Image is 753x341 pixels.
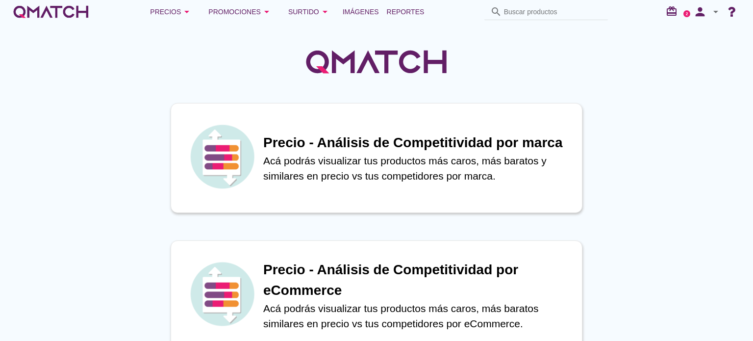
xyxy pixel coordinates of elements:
text: 2 [686,11,688,16]
div: Promociones [208,6,273,18]
p: Acá podrás visualizar tus productos más caros, más baratos y similares en precio vs tus competido... [263,153,572,184]
a: white-qmatch-logo [12,2,90,22]
i: search [490,6,502,18]
img: icon [188,260,256,328]
button: Surtido [280,2,339,22]
a: Reportes [383,2,428,22]
h1: Precio - Análisis de Competitividad por marca [263,132,572,153]
button: Precios [142,2,201,22]
i: arrow_drop_down [181,6,193,18]
a: 2 [683,10,690,17]
input: Buscar productos [504,4,602,20]
span: Reportes [387,6,425,18]
a: Imágenes [339,2,383,22]
button: Promociones [201,2,280,22]
a: iconPrecio - Análisis de Competitividad por marcaAcá podrás visualizar tus productos más caros, m... [157,103,596,213]
i: arrow_drop_down [261,6,273,18]
i: person [690,5,710,19]
p: Acá podrás visualizar tus productos más caros, más baratos similares en precio vs tus competidore... [263,301,572,332]
i: arrow_drop_down [319,6,331,18]
i: arrow_drop_down [710,6,722,18]
i: redeem [666,5,681,17]
img: icon [188,122,256,191]
div: Precios [150,6,193,18]
div: Surtido [288,6,331,18]
img: QMatchLogo [303,37,450,86]
span: Imágenes [343,6,379,18]
h1: Precio - Análisis de Competitividad por eCommerce [263,260,572,301]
